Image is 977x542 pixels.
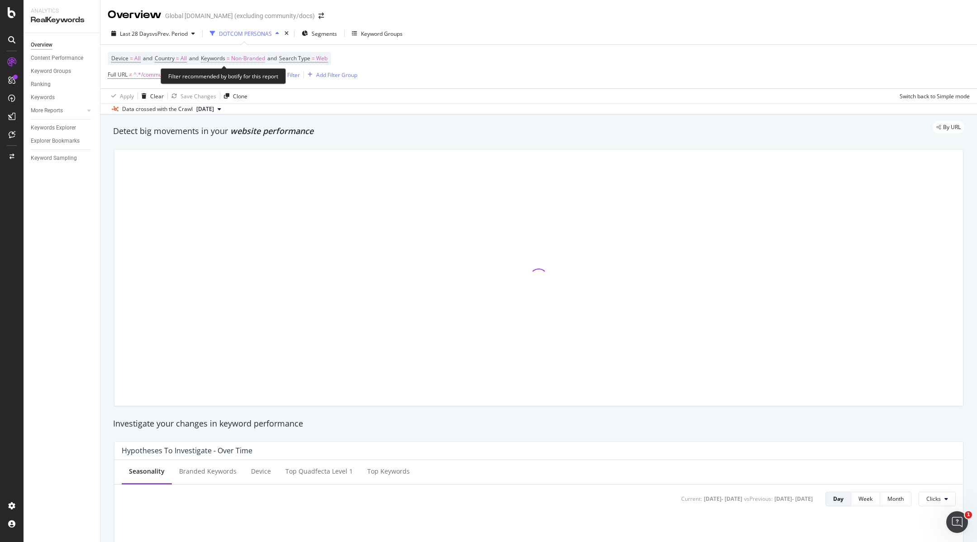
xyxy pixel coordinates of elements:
div: Investigate your changes in keyword performance [113,418,964,430]
div: Keyword Groups [361,30,403,38]
div: Month [887,495,904,503]
span: By URL [943,125,961,130]
div: Clear [150,92,164,100]
div: [DATE] - [DATE] [704,495,742,503]
div: Global [DOMAIN_NAME] (excluding community/docs) [165,11,315,20]
a: Content Performance [31,53,94,63]
div: Overview [108,7,161,23]
span: Web [316,52,327,65]
span: Segments [312,30,337,38]
div: Day [833,495,844,503]
button: Clone [220,89,247,103]
div: [DATE] - [DATE] [774,495,813,503]
span: = [312,54,315,62]
div: Device [251,467,271,476]
button: Add Filter Group [304,69,357,80]
div: Explorer Bookmarks [31,136,80,146]
div: Add Filter [276,71,300,79]
div: legacy label [933,121,964,134]
div: Apply [120,92,134,100]
iframe: Intercom live chat [946,511,968,533]
button: Segments [298,26,341,41]
div: Save Changes [180,92,216,100]
button: [DATE] [193,104,225,115]
span: Clicks [926,495,941,503]
span: and [143,54,152,62]
span: Country [155,54,175,62]
div: Filter recommended by botify for this report [161,68,286,84]
button: Week [851,492,880,506]
span: 2025 Aug. 15th [196,105,214,113]
button: Month [880,492,911,506]
a: More Reports [31,106,85,115]
div: More Reports [31,106,63,115]
div: Branded Keywords [179,467,237,476]
div: Seasonality [129,467,165,476]
a: Keyword Groups [31,67,94,76]
span: Keywords [201,54,225,62]
div: Content Performance [31,53,83,63]
span: = [227,54,230,62]
a: Keywords [31,93,94,102]
span: Device [111,54,128,62]
div: vs Previous : [744,495,773,503]
button: Clicks [919,492,956,506]
span: vs Prev. Period [152,30,188,38]
button: Last 28 DaysvsPrev. Period [108,26,199,41]
button: Switch back to Simple mode [896,89,970,103]
button: Keyword Groups [348,26,406,41]
div: DOTCOM PERSONAS [219,30,272,38]
a: Keywords Explorer [31,123,94,133]
span: = [130,54,133,62]
div: Analytics [31,7,93,15]
div: RealKeywords [31,15,93,25]
button: DOTCOM PERSONAS [206,26,283,41]
span: 1 [965,511,972,518]
div: Keywords [31,93,55,102]
span: Non-Branded [231,52,265,65]
button: Clear [138,89,164,103]
div: Current: [681,495,702,503]
div: Week [858,495,873,503]
button: Save Changes [168,89,216,103]
span: and [189,54,199,62]
a: Overview [31,40,94,50]
div: Overview [31,40,52,50]
a: Explorer Bookmarks [31,136,94,146]
div: Keywords Explorer [31,123,76,133]
div: Data crossed with the Crawl [122,105,193,113]
div: Top quadfecta Level 1 [285,467,353,476]
span: = [176,54,179,62]
div: Keyword Groups [31,67,71,76]
button: Day [825,492,851,506]
div: Keyword Sampling [31,153,77,163]
span: ≠ [129,71,132,78]
span: Full URL [108,71,128,78]
a: Keyword Sampling [31,153,94,163]
div: Ranking [31,80,51,89]
div: Clone [233,92,247,100]
a: Ranking [31,80,94,89]
div: arrow-right-arrow-left [318,13,324,19]
span: All [180,52,187,65]
span: Search Type [279,54,310,62]
div: times [283,29,290,38]
span: Last 28 Days [120,30,152,38]
div: Top Keywords [367,467,410,476]
div: Hypotheses to Investigate - Over Time [122,446,252,455]
span: and [267,54,277,62]
div: Switch back to Simple mode [900,92,970,100]
span: All [134,52,141,65]
div: Add Filter Group [316,71,357,79]
span: ^.*/community.*$ [133,68,179,81]
button: Apply [108,89,134,103]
